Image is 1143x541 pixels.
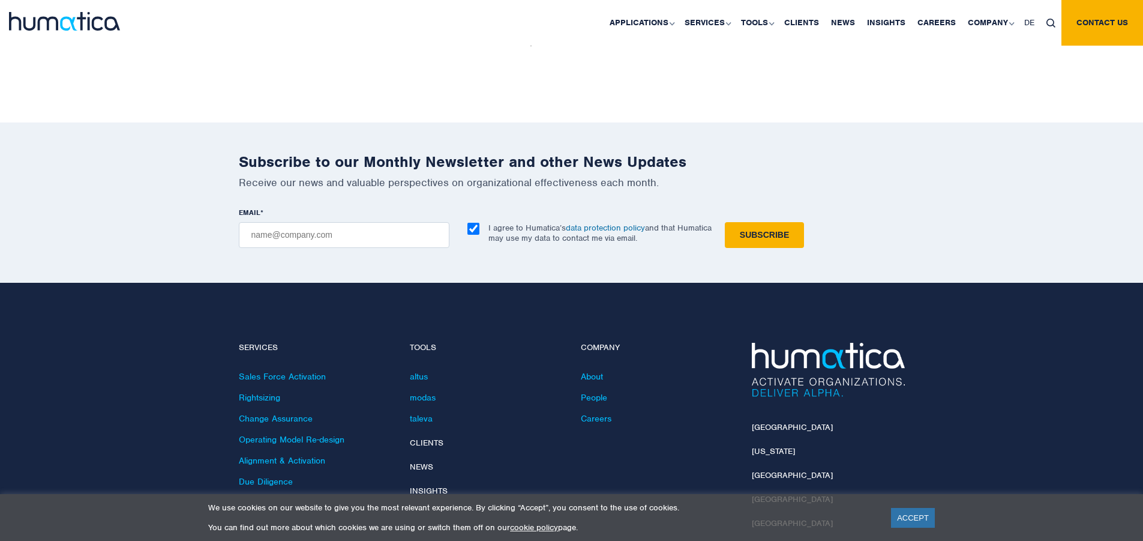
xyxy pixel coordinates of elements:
[725,222,804,248] input: Subscribe
[410,462,433,472] a: News
[239,343,392,353] h4: Services
[410,343,563,353] h4: Tools
[752,343,905,397] img: Humatica
[581,371,603,382] a: About
[752,446,795,456] a: [US_STATE]
[239,476,293,487] a: Due Diligence
[239,455,325,466] a: Alignment & Activation
[239,371,326,382] a: Sales Force Activation
[581,392,607,403] a: People
[239,392,280,403] a: Rightsizing
[410,413,433,424] a: taleva
[410,438,443,448] a: Clients
[208,503,876,513] p: We use cookies on our website to give you the most relevant experience. By clicking “Accept”, you...
[239,222,449,248] input: name@company.com
[1024,17,1034,28] span: DE
[239,413,313,424] a: Change Assurance
[239,153,905,171] h2: Subscribe to our Monthly Newsletter and other News Updates
[467,223,479,235] input: I agree to Humatica’sdata protection policyand that Humatica may use my data to contact me via em...
[410,392,436,403] a: modas
[566,223,645,233] a: data protection policy
[9,12,120,31] img: logo
[752,422,833,432] a: [GEOGRAPHIC_DATA]
[410,486,448,496] a: Insights
[510,522,558,533] a: cookie policy
[239,434,344,445] a: Operating Model Re-design
[752,470,833,480] a: [GEOGRAPHIC_DATA]
[208,522,876,533] p: You can find out more about which cookies we are using or switch them off on our page.
[1046,19,1055,28] img: search_icon
[488,223,712,243] p: I agree to Humatica’s and that Humatica may use my data to contact me via email.
[891,508,935,528] a: ACCEPT
[581,413,611,424] a: Careers
[581,343,734,353] h4: Company
[239,208,260,217] span: EMAIL
[239,176,905,189] p: Receive our news and valuable perspectives on organizational effectiveness each month.
[410,371,428,382] a: altus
